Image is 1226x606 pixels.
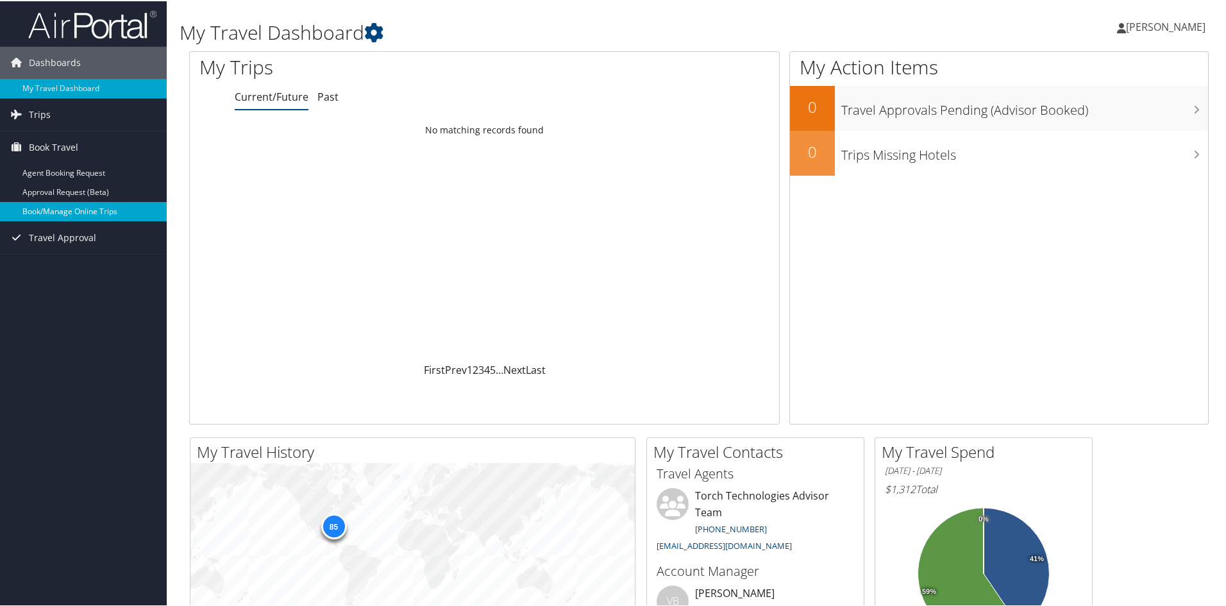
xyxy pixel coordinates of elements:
span: Book Travel [29,130,78,162]
h1: My Trips [199,53,524,80]
div: 85 [321,512,346,537]
a: [PHONE_NUMBER] [695,522,767,534]
a: 3 [478,362,484,376]
h2: My Travel History [197,440,635,462]
span: Dashboards [29,46,81,78]
h1: My Travel Dashboard [180,18,872,45]
h3: Travel Approvals Pending (Advisor Booked) [841,94,1208,118]
a: [PERSON_NAME] [1117,6,1218,45]
a: 4 [484,362,490,376]
a: 0Travel Approvals Pending (Advisor Booked) [790,85,1208,130]
h2: My Travel Spend [882,440,1092,462]
span: Travel Approval [29,221,96,253]
h3: Account Manager [657,561,854,579]
h3: Travel Agents [657,464,854,482]
h6: [DATE] - [DATE] [885,464,1082,476]
a: [EMAIL_ADDRESS][DOMAIN_NAME] [657,539,792,550]
h2: 0 [790,140,835,162]
a: Prev [445,362,467,376]
tspan: 41% [1030,554,1044,562]
span: [PERSON_NAME] [1126,19,1205,33]
a: 2 [473,362,478,376]
h6: Total [885,481,1082,495]
span: $1,312 [885,481,916,495]
a: Next [503,362,526,376]
a: 5 [490,362,496,376]
a: 0Trips Missing Hotels [790,130,1208,174]
a: Past [317,88,339,103]
span: Trips [29,97,51,130]
span: … [496,362,503,376]
a: 1 [467,362,473,376]
td: No matching records found [190,117,779,140]
h1: My Action Items [790,53,1208,80]
tspan: 59% [922,587,936,594]
a: First [424,362,445,376]
h3: Trips Missing Hotels [841,139,1208,163]
a: Last [526,362,546,376]
tspan: 0% [978,514,989,522]
h2: My Travel Contacts [653,440,864,462]
h2: 0 [790,95,835,117]
li: Torch Technologies Advisor Team [650,487,861,555]
a: Current/Future [235,88,308,103]
img: airportal-logo.png [28,8,156,38]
